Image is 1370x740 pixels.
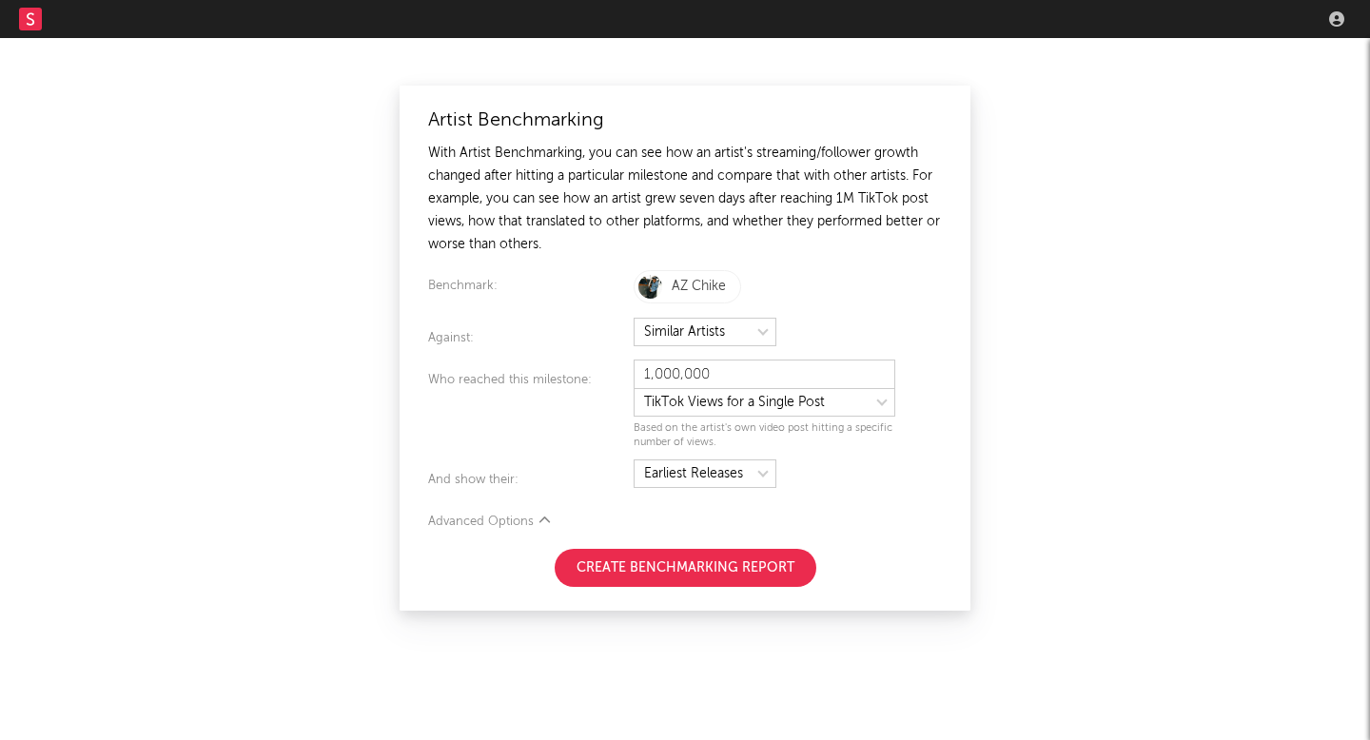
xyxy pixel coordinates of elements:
div: AZ Chike [672,275,726,298]
div: Benchmark: [428,275,634,308]
div: With Artist Benchmarking, you can see how an artist's streaming/follower growth changed after hit... [428,142,942,256]
div: And show their: [428,469,634,492]
div: Against: [428,327,634,350]
button: Create Benchmarking Report [555,549,816,587]
div: Artist Benchmarking [428,109,942,132]
div: Who reached this milestone: [428,369,634,450]
input: eg. 1,000,000 [634,360,895,388]
div: Advanced Options [428,511,942,534]
div: Based on the artist's own video post hitting a specific number of views. [634,421,895,450]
